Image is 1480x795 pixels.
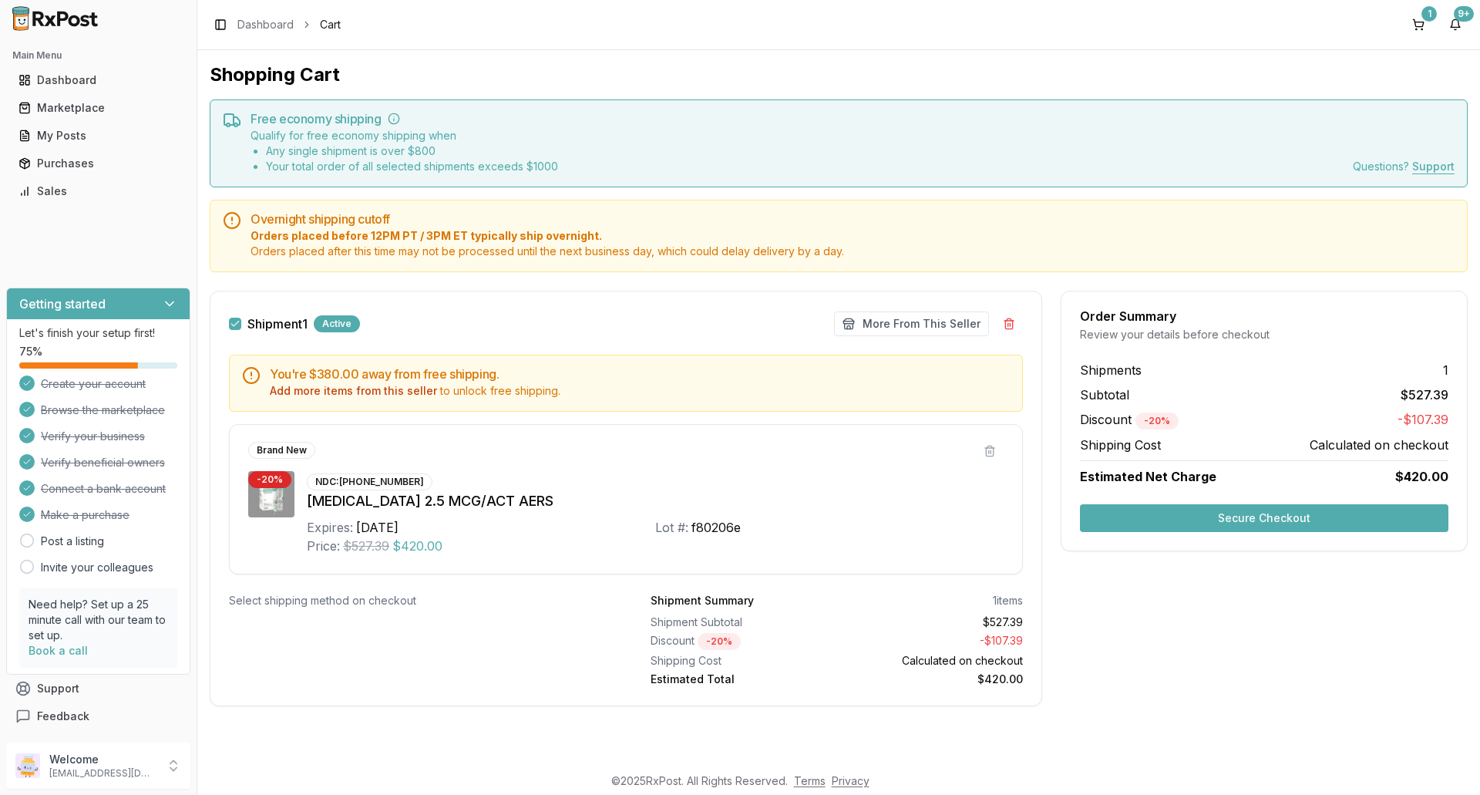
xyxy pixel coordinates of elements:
div: Qualify for free economy shipping when [251,128,558,174]
a: Dashboard [12,66,184,94]
span: Estimated Net Charge [1080,469,1216,484]
div: 1 items [993,593,1023,608]
span: $420.00 [392,537,442,555]
div: Shipment Subtotal [651,615,831,630]
button: More From This Seller [834,312,989,336]
span: $527.39 [343,537,389,555]
p: Welcome [49,752,156,767]
h3: Getting started [19,295,106,313]
div: to unlock free shipping. [270,383,1010,399]
h1: Shopping Cart [210,62,1468,87]
div: $420.00 [843,672,1024,687]
label: Shipment 1 [247,318,308,330]
button: Add more items from this seller [270,383,437,399]
div: NDC: [PHONE_NUMBER] [307,473,432,490]
span: Verify your business [41,429,145,444]
div: Order Summary [1080,310,1448,322]
span: Feedback [37,709,89,724]
a: Sales [12,177,184,205]
span: $527.39 [1401,386,1448,404]
div: Expires: [307,518,353,537]
div: Review your details before checkout [1080,327,1448,342]
a: Invite your colleagues [41,560,153,575]
span: Create your account [41,376,146,392]
img: Spiriva Respimat 2.5 MCG/ACT AERS [248,471,294,517]
img: RxPost Logo [6,6,105,31]
span: -$107.39 [1398,410,1448,430]
span: Browse the marketplace [41,403,165,418]
div: Lot #: [655,518,688,537]
button: 1 [1406,12,1431,37]
div: Select shipping method on checkout [229,593,601,608]
nav: breadcrumb [237,17,341,32]
div: Price: [307,537,340,555]
button: My Posts [6,123,190,148]
div: Marketplace [18,100,178,116]
p: Let's finish your setup first! [19,325,177,341]
div: - $107.39 [843,633,1024,650]
div: Active [314,315,360,332]
span: Verify beneficial owners [41,455,165,470]
span: Discount [1080,412,1179,427]
span: Calculated on checkout [1310,436,1448,454]
span: 1 [1443,361,1448,379]
div: [MEDICAL_DATA] 2.5 MCG/ACT AERS [307,490,1004,512]
a: Terms [794,774,826,787]
div: Sales [18,184,178,199]
div: - 20 % [248,471,291,488]
button: Support [6,675,190,702]
button: Dashboard [6,68,190,93]
h5: You're $380.00 away from free shipping. [270,368,1010,380]
a: Purchases [12,150,184,177]
span: Make a purchase [41,507,129,523]
div: - 20 % [698,633,741,650]
button: Secure Checkout [1080,504,1448,532]
span: Orders placed before 12PM PT / 3PM ET typically ship overnight. [251,228,1455,244]
div: Questions? [1353,159,1455,174]
span: Orders placed after this time may not be processed until the next business day, which could delay... [251,244,1455,259]
div: Brand New [248,442,315,459]
span: Connect a bank account [41,481,166,497]
span: $420.00 [1395,467,1448,486]
button: 9+ [1443,12,1468,37]
div: Calculated on checkout [843,653,1024,669]
div: Dashboard [18,72,178,88]
span: Shipments [1080,361,1142,379]
a: Book a call [29,644,88,657]
div: Discount [651,633,831,650]
div: Estimated Total [651,672,831,687]
h2: Main Menu [12,49,184,62]
button: Feedback [6,702,190,730]
li: Any single shipment is over $ 800 [266,143,558,159]
a: Privacy [832,774,869,787]
div: Shipment Summary [651,593,754,608]
button: Purchases [6,151,190,176]
h5: Free economy shipping [251,113,1455,125]
a: Post a listing [41,534,104,549]
span: Subtotal [1080,386,1129,404]
a: My Posts [12,122,184,150]
h5: Overnight shipping cutoff [251,213,1455,225]
a: Dashboard [237,17,294,32]
span: Shipping Cost [1080,436,1161,454]
iframe: Intercom live chat [1428,743,1465,780]
span: Cart [320,17,341,32]
div: $527.39 [843,615,1024,630]
div: 9+ [1454,6,1474,22]
li: Your total order of all selected shipments exceeds $ 1000 [266,159,558,174]
button: Sales [6,179,190,204]
p: [EMAIL_ADDRESS][DOMAIN_NAME] [49,767,156,780]
div: [DATE] [356,518,399,537]
div: 1 [1421,6,1437,22]
div: f80206e [691,518,741,537]
div: My Posts [18,128,178,143]
div: - 20 % [1135,413,1179,430]
img: User avatar [15,753,40,778]
div: Shipping Cost [651,653,831,669]
span: 75 % [19,344,42,359]
p: Need help? Set up a 25 minute call with our team to set up. [29,597,168,643]
button: Marketplace [6,96,190,120]
div: Purchases [18,156,178,171]
a: Marketplace [12,94,184,122]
